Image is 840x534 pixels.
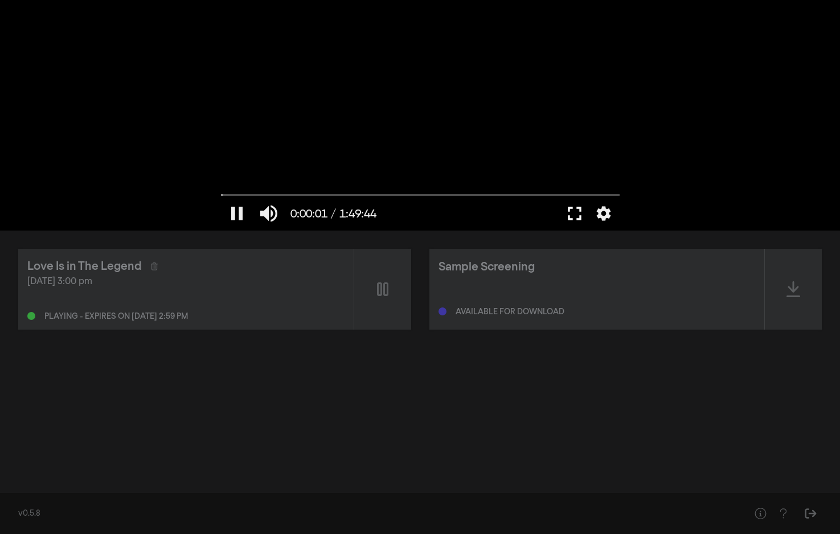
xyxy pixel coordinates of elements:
div: [DATE] 3:00 pm [27,275,345,289]
button: Help [749,502,772,525]
button: More settings [591,196,617,231]
button: Full screen [559,196,591,231]
div: Sample Screening [439,258,535,276]
button: 0:00:01 / 1:49:44 [285,196,382,231]
div: Available for download [456,308,564,316]
button: Mute [253,196,285,231]
button: Pause [221,196,253,231]
div: Playing - expires on [DATE] 2:59 pm [44,313,188,321]
button: Help [772,502,794,525]
div: Love Is in The Legend [27,258,142,275]
div: v0.5.8 [18,508,726,520]
button: Sign Out [799,502,822,525]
